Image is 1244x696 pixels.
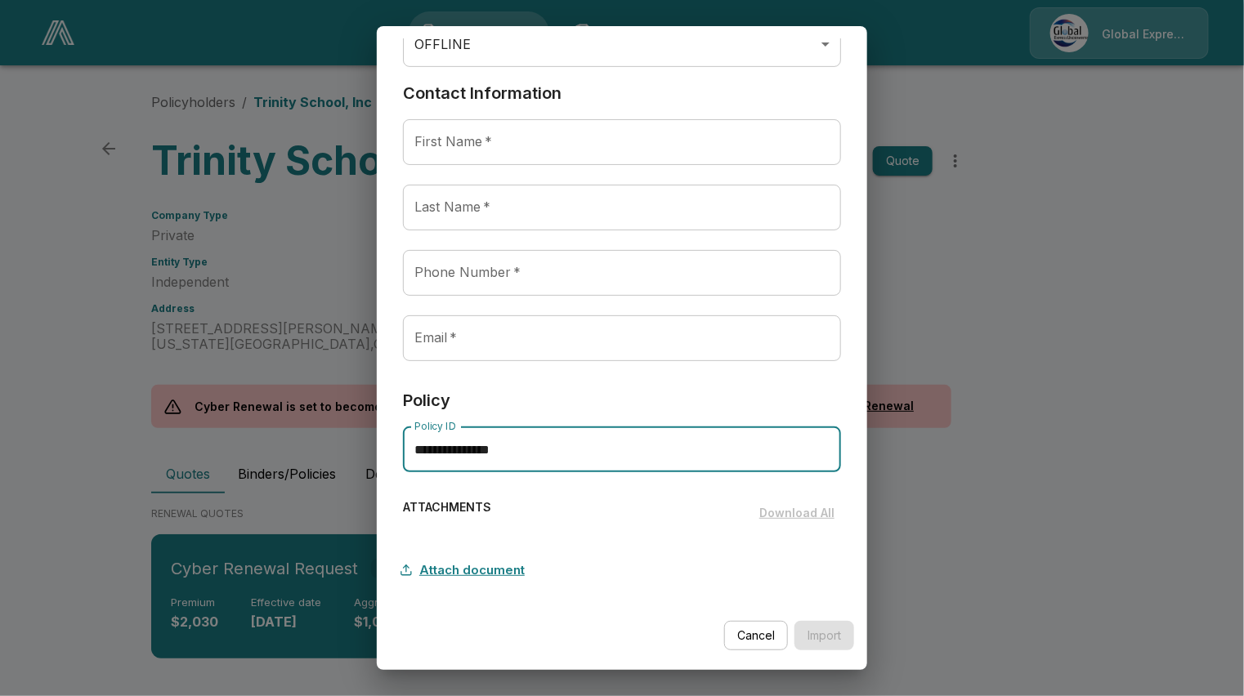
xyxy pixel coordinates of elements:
label: Policy ID [414,419,456,433]
button: Cancel [724,621,788,651]
button: Attach document [403,555,531,586]
h6: Contact Information [403,80,841,106]
div: OFFLINE [403,21,841,67]
h6: Policy [403,387,841,413]
h6: ATTACHMENTS [403,498,491,529]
